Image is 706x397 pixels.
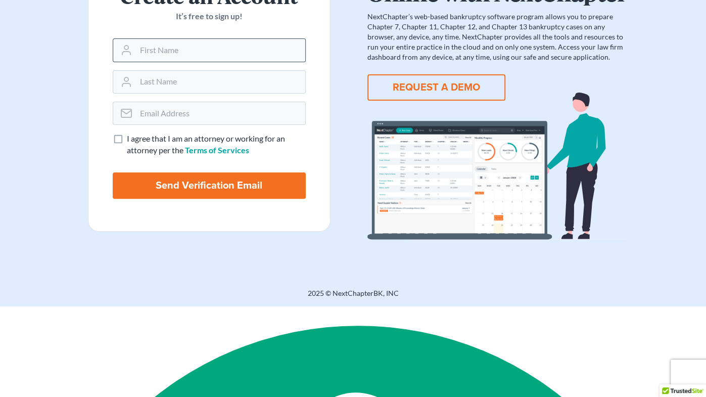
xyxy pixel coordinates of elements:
[113,172,306,199] input: Send Verification Email
[65,288,641,306] div: 2025 © NextChapterBK, INC
[185,145,249,155] a: Terms of Services
[367,12,627,62] p: NextChapter’s web-based bankruptcy software program allows you to prepare Chapter 7, Chapter 11, ...
[367,93,627,240] img: dashboard-867a026336fddd4d87f0941869007d5e2a59e2bc3a7d80a2916e9f42c0117099.svg
[113,11,306,22] p: It’s free to sign up!
[136,102,305,124] input: Email Address
[136,39,305,61] input: First Name
[367,74,505,101] button: REQUEST A DEMO
[136,71,305,93] input: Last Name
[127,134,285,155] span: I agree that I am an attorney or working for an attorney per the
